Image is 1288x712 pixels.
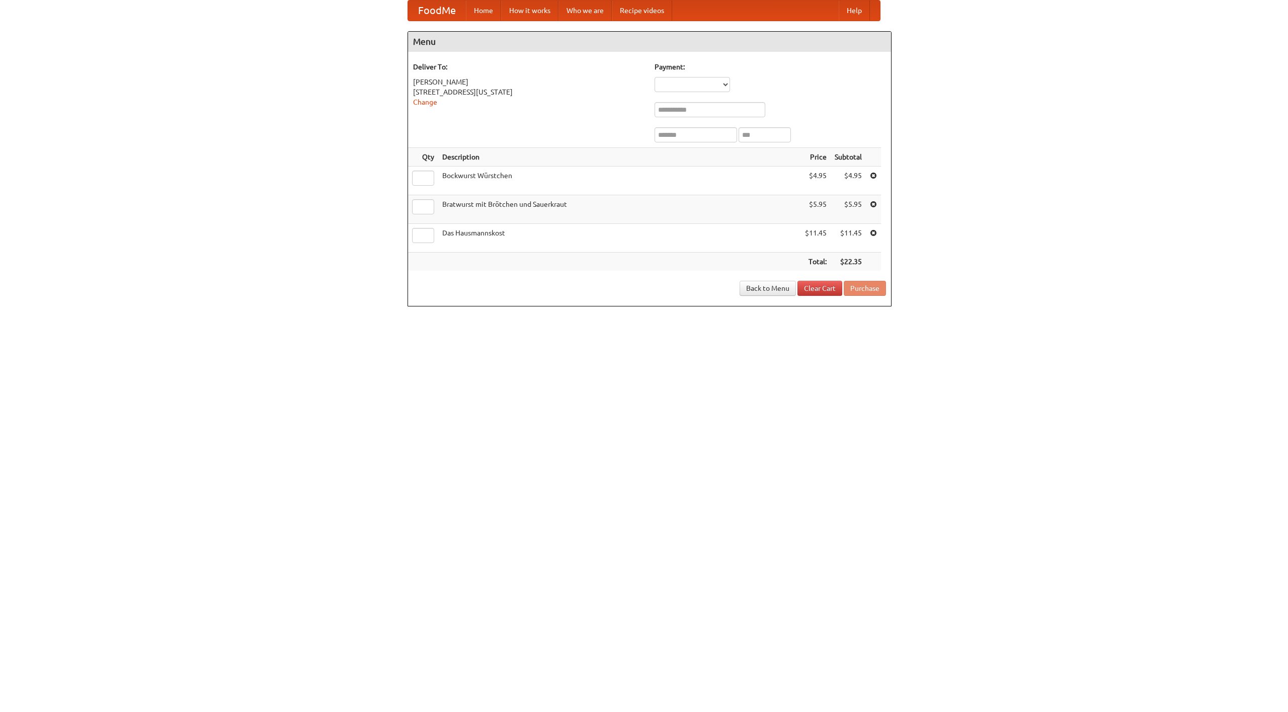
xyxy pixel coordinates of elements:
[438,224,801,253] td: Das Hausmannskost
[408,1,466,21] a: FoodMe
[797,281,842,296] a: Clear Cart
[558,1,612,21] a: Who we are
[438,167,801,195] td: Bockwurst Würstchen
[655,62,886,72] h5: Payment:
[844,281,886,296] button: Purchase
[801,167,831,195] td: $4.95
[408,148,438,167] th: Qty
[408,32,891,52] h4: Menu
[413,77,645,87] div: [PERSON_NAME]
[438,195,801,224] td: Bratwurst mit Brötchen und Sauerkraut
[801,253,831,271] th: Total:
[740,281,796,296] a: Back to Menu
[612,1,672,21] a: Recipe videos
[831,148,866,167] th: Subtotal
[501,1,558,21] a: How it works
[801,224,831,253] td: $11.45
[438,148,801,167] th: Description
[801,195,831,224] td: $5.95
[831,224,866,253] td: $11.45
[413,62,645,72] h5: Deliver To:
[466,1,501,21] a: Home
[839,1,870,21] a: Help
[831,195,866,224] td: $5.95
[801,148,831,167] th: Price
[413,98,437,106] a: Change
[831,167,866,195] td: $4.95
[413,87,645,97] div: [STREET_ADDRESS][US_STATE]
[831,253,866,271] th: $22.35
